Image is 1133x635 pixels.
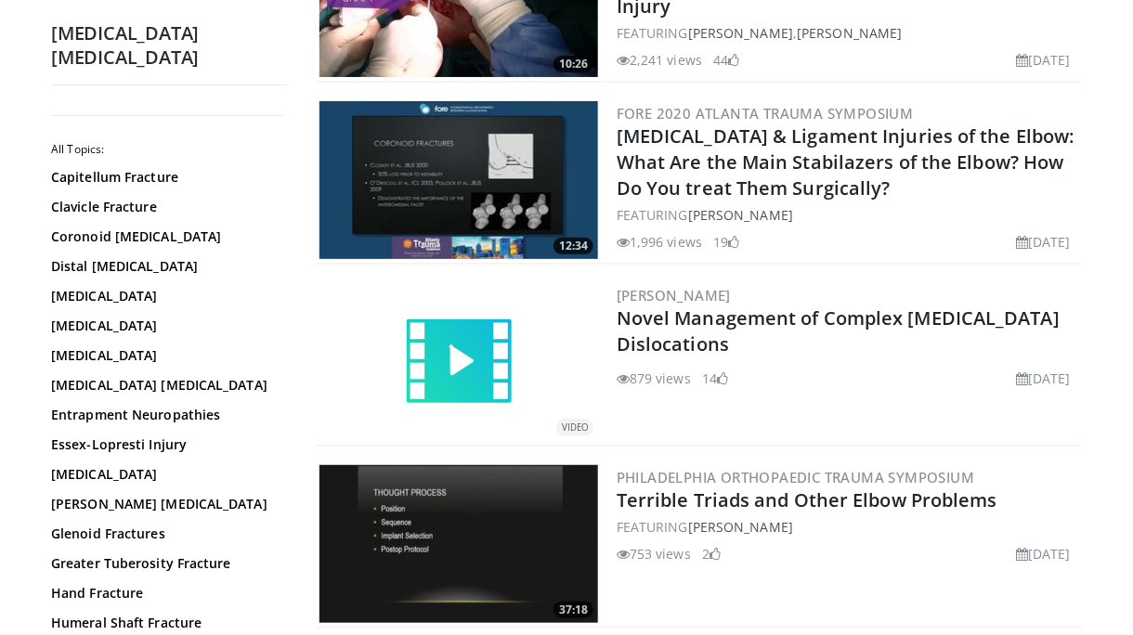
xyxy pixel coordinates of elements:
img: video.svg [403,306,514,418]
img: 075fd63a-a515-46bf-8ffe-713115916d1f.300x170_q85_crop-smart_upscale.jpg [319,465,598,623]
li: 14 [702,369,728,388]
a: Coronoid [MEDICAL_DATA] [51,227,279,246]
div: FEATURING [617,205,1078,225]
a: FORE 2020 Atlanta Trauma Symposium [617,104,914,123]
li: 2 [702,544,721,564]
a: [MEDICAL_DATA] [MEDICAL_DATA] [51,376,279,395]
span: 37:18 [553,602,593,618]
div: FEATURING , [617,23,1078,43]
li: [DATE] [1016,232,1071,252]
a: [PERSON_NAME] [688,24,793,42]
a: [PERSON_NAME] [617,286,731,305]
a: [PERSON_NAME] [MEDICAL_DATA] [51,495,279,513]
small: VIDEO [562,421,588,434]
a: [PERSON_NAME] [688,518,793,536]
a: 12:34 [319,101,598,259]
a: Distal [MEDICAL_DATA] [51,257,279,276]
span: 10:26 [553,56,593,72]
li: [DATE] [1016,369,1071,388]
a: Glenoid Fractures [51,525,279,543]
a: [MEDICAL_DATA] & Ligament Injuries of the Elbow: What Are the Main Stabilazers of the Elbow? How ... [617,123,1074,201]
div: FEATURING [617,517,1078,537]
a: [MEDICAL_DATA] [51,346,279,365]
li: 44 [713,50,739,70]
img: 8d0480c8-314b-413d-8c8f-3ed9c0a9f9eb.300x170_q85_crop-smart_upscale.jpg [319,101,598,259]
li: 1,996 views [617,232,702,252]
a: Essex-Lopresti Injury [51,435,279,454]
a: Greater Tuberosity Fracture [51,554,279,573]
a: Capitellum Fracture [51,168,279,187]
a: [PERSON_NAME] [797,24,902,42]
a: [MEDICAL_DATA] [51,465,279,484]
span: 12:34 [553,238,593,254]
a: Entrapment Neuropathies [51,406,279,424]
li: [DATE] [1016,50,1071,70]
a: [MEDICAL_DATA] [51,287,279,305]
li: 753 views [617,544,691,564]
a: Philadelphia Orthopaedic Trauma Symposium [617,468,974,486]
a: [PERSON_NAME] [688,206,793,224]
a: 37:18 [319,465,598,623]
a: [MEDICAL_DATA] [51,317,279,335]
a: Hand Fracture [51,584,279,603]
h2: All Topics: [51,142,283,157]
a: Humeral Shaft Fracture [51,614,279,632]
li: 2,241 views [617,50,702,70]
a: VIDEO [319,306,598,418]
h2: [MEDICAL_DATA] [MEDICAL_DATA] [51,21,288,70]
li: [DATE] [1016,544,1071,564]
li: 19 [713,232,739,252]
a: Terrible Triads and Other Elbow Problems [617,487,997,512]
a: Novel Management of Complex [MEDICAL_DATA] Dislocations [617,305,1060,356]
li: 879 views [617,369,691,388]
a: Clavicle Fracture [51,198,279,216]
